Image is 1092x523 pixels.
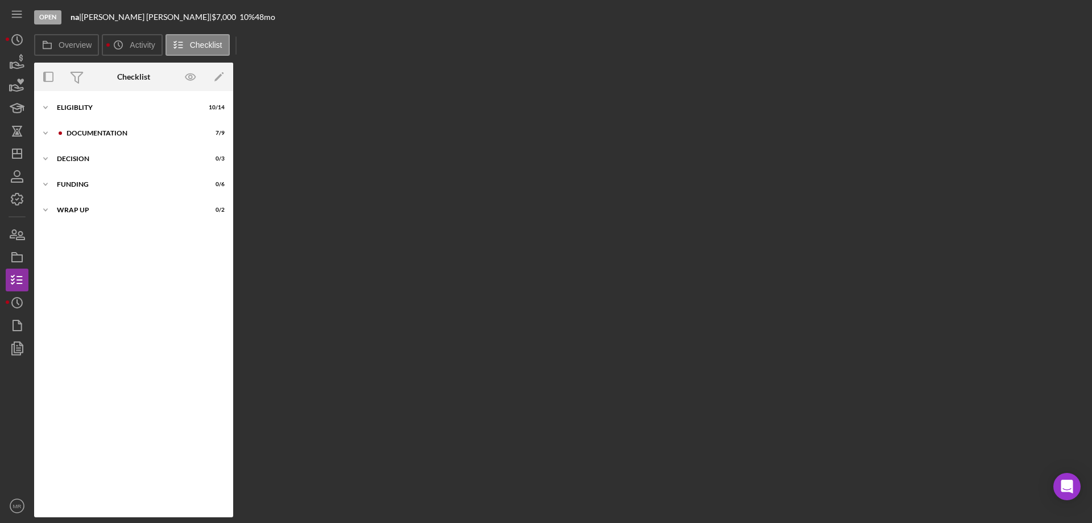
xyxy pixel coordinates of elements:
[239,13,255,22] div: 10 %
[6,495,28,517] button: MR
[204,155,225,162] div: 0 / 3
[204,207,225,213] div: 0 / 2
[13,503,22,509] text: MR
[57,181,196,188] div: Funding
[67,130,196,137] div: Documentation
[102,34,162,56] button: Activity
[117,72,150,81] div: Checklist
[212,12,236,22] span: $7,000
[34,10,61,24] div: Open
[57,104,196,111] div: Eligiblity
[71,13,81,22] div: |
[190,40,222,50] label: Checklist
[255,13,275,22] div: 48 mo
[204,104,225,111] div: 10 / 14
[204,130,225,137] div: 7 / 9
[130,40,155,50] label: Activity
[57,207,196,213] div: Wrap up
[1053,473,1081,500] div: Open Intercom Messenger
[34,34,99,56] button: Overview
[81,13,212,22] div: [PERSON_NAME] [PERSON_NAME] |
[204,181,225,188] div: 0 / 6
[59,40,92,50] label: Overview
[57,155,196,162] div: Decision
[71,12,79,22] b: na
[166,34,230,56] button: Checklist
